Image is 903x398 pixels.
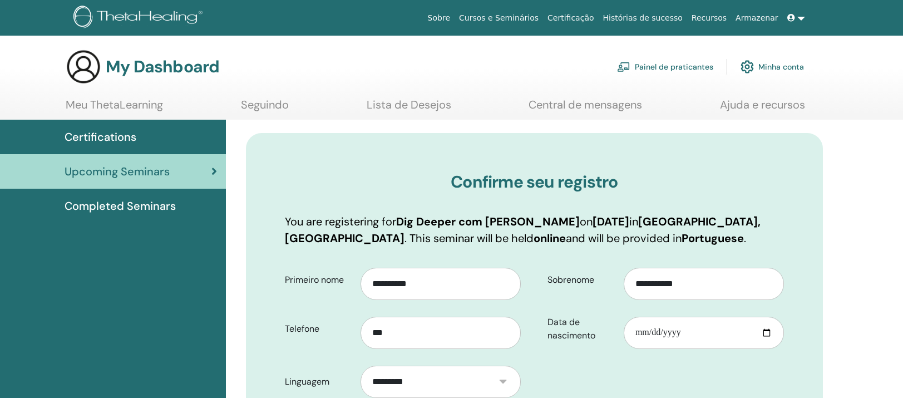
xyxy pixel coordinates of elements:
b: online [534,231,566,245]
a: Ajuda e recursos [720,98,805,120]
a: Sobre [423,8,455,28]
a: Armazenar [731,8,782,28]
a: Painel de praticantes [617,55,713,79]
label: Primeiro nome [277,269,361,291]
a: Recursos [687,8,731,28]
p: You are registering for on in . This seminar will be held and will be provided in . [285,213,784,247]
span: Certifications [65,129,136,145]
label: Linguagem [277,371,361,392]
a: Cursos e Seminários [455,8,543,28]
span: Upcoming Seminars [65,163,170,180]
a: Histórias de sucesso [599,8,687,28]
b: [DATE] [593,214,629,229]
a: Meu ThetaLearning [66,98,163,120]
img: chalkboard-teacher.svg [617,62,630,72]
a: Certificação [543,8,598,28]
label: Data de nascimento [539,312,624,346]
label: Sobrenome [539,269,624,291]
b: Portuguese [682,231,744,245]
a: Lista de Desejos [367,98,451,120]
label: Telefone [277,318,361,340]
img: cog.svg [741,57,754,76]
a: Central de mensagens [529,98,642,120]
a: Seguindo [241,98,289,120]
b: Dig Deeper com [PERSON_NAME] [396,214,580,229]
img: generic-user-icon.jpg [66,49,101,85]
a: Minha conta [741,55,804,79]
img: logo.png [73,6,206,31]
h3: Confirme seu registro [285,172,784,192]
span: Completed Seminars [65,198,176,214]
h3: My Dashboard [106,57,219,77]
